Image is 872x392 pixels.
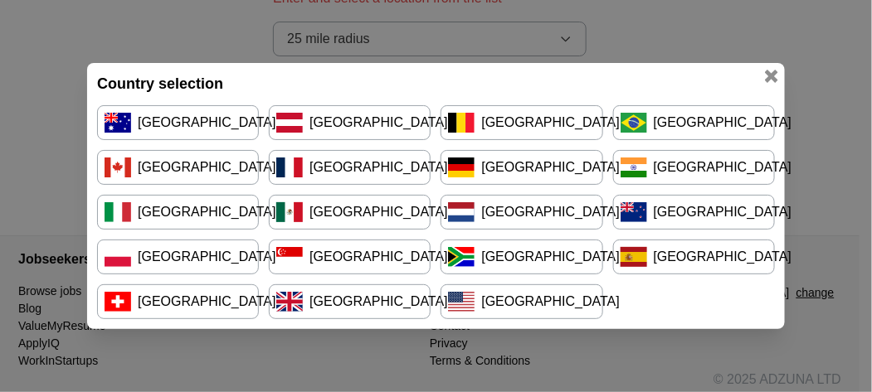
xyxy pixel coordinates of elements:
a: [GEOGRAPHIC_DATA] [613,105,775,140]
a: [GEOGRAPHIC_DATA] [441,150,602,185]
a: [GEOGRAPHIC_DATA] [441,105,602,140]
a: [GEOGRAPHIC_DATA] [97,284,259,319]
a: [GEOGRAPHIC_DATA] [97,240,259,274]
a: [GEOGRAPHIC_DATA] [269,240,431,274]
a: [GEOGRAPHIC_DATA] [613,150,775,185]
a: [GEOGRAPHIC_DATA] [269,195,431,230]
a: [GEOGRAPHIC_DATA] [613,240,775,274]
a: [GEOGRAPHIC_DATA] [441,284,602,319]
a: [GEOGRAPHIC_DATA] [441,195,602,230]
a: [GEOGRAPHIC_DATA] [441,240,602,274]
h4: Country selection [97,73,775,95]
a: [GEOGRAPHIC_DATA] [269,284,431,319]
a: [GEOGRAPHIC_DATA] [97,105,259,140]
a: [GEOGRAPHIC_DATA] [269,105,431,140]
a: [GEOGRAPHIC_DATA] [97,195,259,230]
a: [GEOGRAPHIC_DATA] [97,150,259,185]
a: [GEOGRAPHIC_DATA] [269,150,431,185]
a: [GEOGRAPHIC_DATA] [613,195,775,230]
